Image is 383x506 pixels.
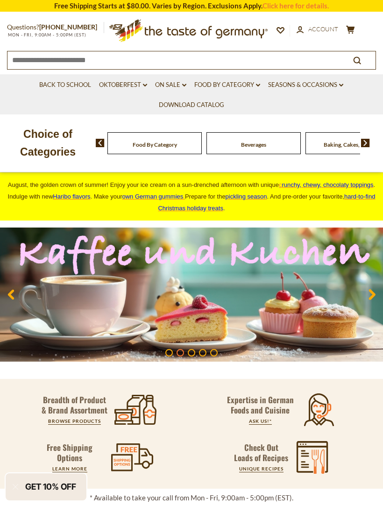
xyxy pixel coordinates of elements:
[282,181,374,188] span: runchy, chewy, chocolaty toppings
[99,80,147,90] a: Oktoberfest
[133,141,177,148] a: Food By Category
[239,466,284,471] a: UNIQUE RECIPES
[41,395,108,415] p: Breadth of Product & Brand Assortment
[324,141,382,148] a: Baking, Cakes, Desserts
[308,25,338,33] span: Account
[122,193,183,200] span: own German gummies
[48,418,101,424] a: BROWSE PRODUCTS
[53,193,90,200] a: Haribo flavors
[39,23,97,31] a: [PHONE_NUMBER]
[234,442,288,463] p: Check Out Loads of Recipes
[122,193,184,200] a: own German gummies.
[268,80,343,90] a: Seasons & Occasions
[7,21,104,33] p: Questions?
[262,1,329,10] a: Click here for details.
[96,139,105,147] img: previous arrow
[8,181,376,212] span: August, the golden crown of summer! Enjoy your ice cream on a sun-drenched afternoon with unique ...
[361,139,370,147] img: next arrow
[194,80,260,90] a: Food By Category
[7,32,86,37] span: MON - FRI, 9:00AM - 5:00PM (EST)
[241,141,266,148] a: Beverages
[279,181,374,188] a: crunchy, chewy, chocolaty toppings
[159,100,224,110] a: Download Catalog
[226,193,267,200] a: pickling season
[227,395,294,415] p: Expertise in German Foods and Cuisine
[297,24,338,35] a: Account
[249,418,272,424] a: ASK US!*
[155,80,186,90] a: On Sale
[39,442,100,463] p: Free Shipping Options
[52,466,87,471] a: LEARN MORE
[39,80,91,90] a: Back to School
